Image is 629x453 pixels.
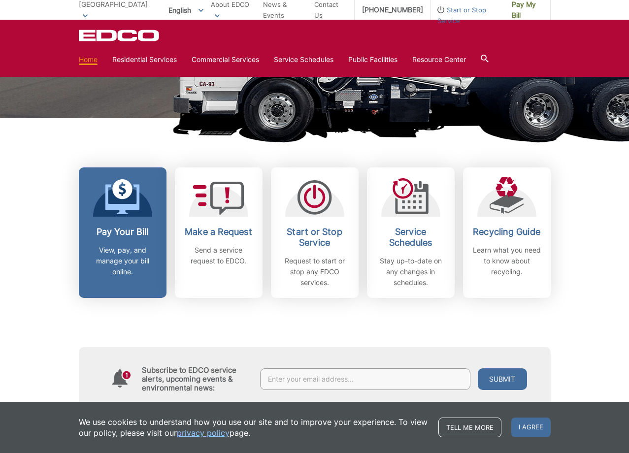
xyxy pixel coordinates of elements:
p: Request to start or stop any EDCO services. [278,256,351,288]
h2: Make a Request [182,226,255,237]
a: Make a Request Send a service request to EDCO. [175,167,263,298]
a: Residential Services [112,54,177,65]
p: Stay up-to-date on any changes in schedules. [374,256,447,288]
a: EDCD logo. Return to the homepage. [79,30,161,41]
input: Enter your email address... [260,368,470,390]
a: Home [79,54,98,65]
span: I agree [511,418,551,437]
h2: Recycling Guide [470,226,543,237]
a: Recycling Guide Learn what you need to know about recycling. [463,167,551,298]
a: Service Schedules [274,54,333,65]
p: Learn what you need to know about recycling. [470,245,543,277]
h2: Start or Stop Service [278,226,351,248]
p: Send a service request to EDCO. [182,245,255,266]
h2: Pay Your Bill [86,226,159,237]
a: Service Schedules Stay up-to-date on any changes in schedules. [367,167,455,298]
a: Commercial Services [192,54,259,65]
p: View, pay, and manage your bill online. [86,245,159,277]
button: Submit [478,368,527,390]
a: Resource Center [412,54,466,65]
a: Public Facilities [348,54,397,65]
a: Pay Your Bill View, pay, and manage your bill online. [79,167,166,298]
a: privacy policy [177,427,230,438]
span: English [161,2,211,18]
a: Tell me more [438,418,501,437]
h4: Subscribe to EDCO service alerts, upcoming events & environmental news: [142,366,250,392]
h2: Service Schedules [374,226,447,248]
p: We use cookies to understand how you use our site and to improve your experience. To view our pol... [79,417,429,438]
